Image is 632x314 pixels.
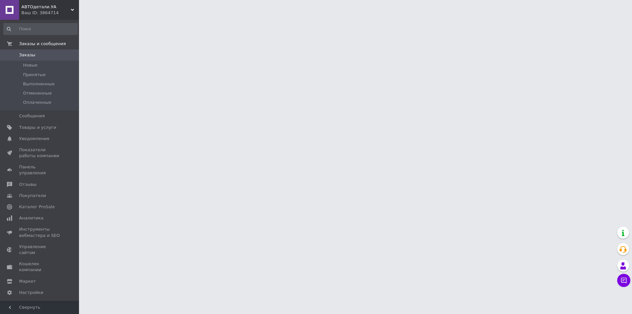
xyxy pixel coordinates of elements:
div: Ваш ID: 3864714 [21,10,79,16]
span: Каталог ProSale [19,204,55,210]
span: Отзывы [19,182,37,187]
input: Поиск [3,23,78,35]
span: Управление сайтом [19,244,61,256]
span: Маркет [19,278,36,284]
button: Чат с покупателем [617,274,630,287]
span: АВТОдетали.УА [21,4,71,10]
span: Инструменты вебмастера и SEO [19,226,61,238]
span: Новые [23,62,38,68]
span: Товары и услуги [19,125,56,130]
span: Уведомления [19,136,49,142]
span: Выполненные [23,81,55,87]
span: Кошелек компании [19,261,61,273]
span: Заказы и сообщения [19,41,66,47]
span: Сообщения [19,113,45,119]
span: Заказы [19,52,35,58]
span: Панель управления [19,164,61,176]
span: Принятые [23,72,46,78]
span: Показатели работы компании [19,147,61,159]
span: Настройки [19,290,43,296]
span: Отмененные [23,90,52,96]
span: Аналитика [19,215,43,221]
span: Оплаченные [23,100,51,105]
span: Покупатели [19,193,46,199]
